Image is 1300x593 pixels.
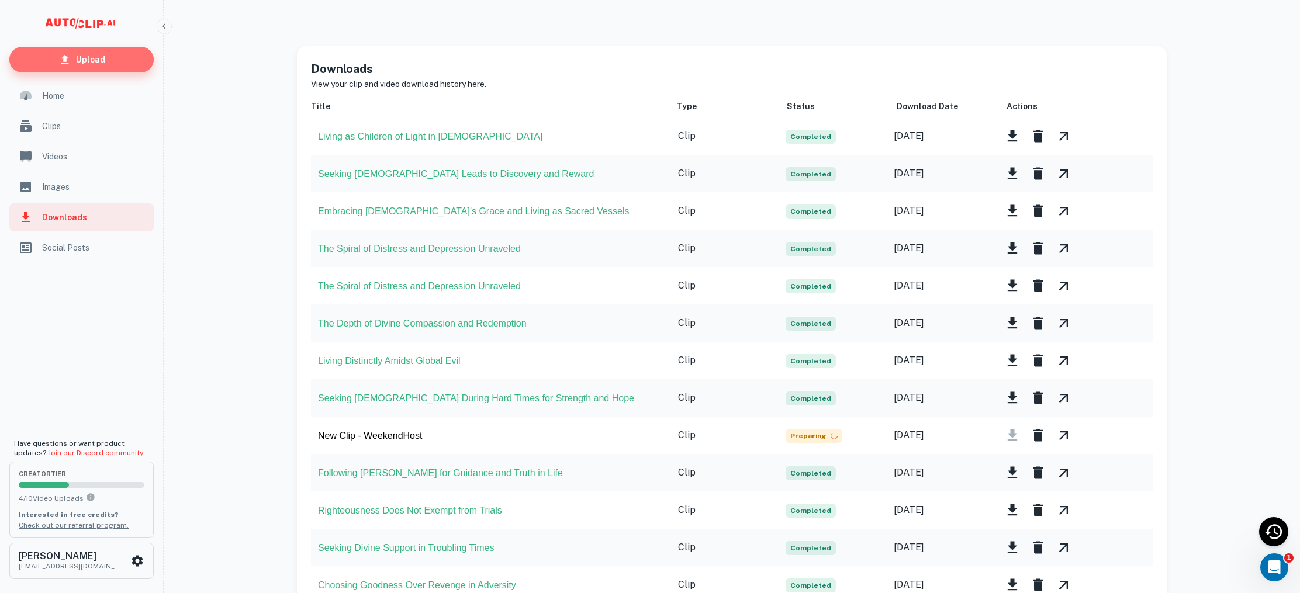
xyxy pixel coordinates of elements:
[786,578,836,592] span: completed
[894,503,1002,517] p: [DATE]
[42,181,147,193] span: Images
[894,316,1002,330] p: [DATE]
[894,428,1002,442] p: [DATE]
[9,203,154,231] a: Downloads
[894,279,1002,293] p: [DATE]
[1007,100,1153,113] h6: Actions
[678,391,786,405] p: clip
[76,53,105,66] p: Upload
[9,47,154,72] a: Upload
[894,578,1002,592] p: [DATE]
[786,167,836,181] span: completed
[9,173,154,201] a: Images
[311,78,1153,91] p: View your clip and video download history here.
[318,580,516,591] button: Choosing Goodness Over Revenge in Adversity
[318,505,502,516] button: Righteousness Does Not Exempt from Trials
[19,493,144,504] p: 4 / 10 Video Uploads
[42,150,147,163] span: Videos
[9,82,154,110] a: Home
[318,206,629,217] button: Embracing [DEMOGRAPHIC_DATA]'s Grace and Living as Sacred Vessels
[786,541,836,555] span: completed
[678,241,786,255] p: clip
[318,318,527,329] button: The Depth of Divine Compassion and Redemption
[894,167,1002,181] p: [DATE]
[318,393,634,404] button: Seeking [DEMOGRAPHIC_DATA] During Hard Times for Strength and Hope
[786,242,836,256] span: completed
[9,543,154,579] button: [PERSON_NAME][EMAIL_ADDRESS][DOMAIN_NAME]
[894,466,1002,480] p: [DATE]
[786,391,836,405] span: completed
[678,204,786,218] p: clip
[318,131,542,142] button: Living as Children of Light in [DEMOGRAPHIC_DATA]
[318,356,461,366] button: Living Distinctly Amidst Global Evil
[318,281,521,292] button: The Spiral of Distress and Depression Unraveled
[786,504,836,518] span: completed
[897,100,1007,113] h6: Download Date
[19,521,129,529] a: Check out our referral program.
[318,543,495,553] button: Seeking Divine Support in Troubling Times
[894,129,1002,143] p: [DATE]
[42,241,147,254] span: Social Posts
[678,428,786,442] p: clip
[9,112,154,140] a: Clips
[678,466,786,480] p: clip
[786,429,842,443] span: preparing
[19,509,144,520] p: Interested in free credits?
[894,204,1002,218] p: [DATE]
[86,493,95,502] svg: You can upload 10 videos per month on the creator tier. Upgrade to upload more.
[678,353,786,367] p: clip
[677,100,787,113] h6: Type
[9,462,154,537] button: creatorTier4/10Video UploadsYou can upload 10 videos per month on the creator tier. Upgrade to up...
[894,241,1002,255] p: [DATE]
[1260,553,1288,581] iframe: Intercom live chat
[318,169,594,179] button: Seeking [DEMOGRAPHIC_DATA] Leads to Discovery and Reward
[318,431,422,441] button: New Clip - WeekendHost
[678,540,786,554] p: clip
[786,466,836,480] span: completed
[14,439,144,457] span: Have questions or want product updates?
[678,503,786,517] p: clip
[786,354,836,368] span: completed
[786,204,836,219] span: completed
[678,316,786,330] p: clip
[678,279,786,293] p: clip
[678,167,786,181] p: clip
[9,143,154,171] a: Videos
[9,234,154,262] a: Social Posts
[311,100,677,113] h6: Title
[19,471,144,477] span: creator Tier
[311,60,1153,78] h5: Downloads
[678,578,786,592] p: clip
[786,279,836,293] span: completed
[786,130,836,144] span: completed
[19,561,124,571] p: [EMAIL_ADDRESS][DOMAIN_NAME]
[787,100,897,113] h6: Status
[678,129,786,143] p: clip
[894,391,1002,405] p: [DATE]
[48,449,144,457] a: Join our Discord community.
[894,353,1002,367] p: [DATE]
[42,211,147,224] span: Downloads
[1284,553,1294,563] span: 1
[894,540,1002,554] p: [DATE]
[318,244,521,254] button: The Spiral of Distress and Depression Unraveled
[42,89,147,102] span: Home
[19,552,124,561] h6: [PERSON_NAME]
[318,468,563,478] button: Following [PERSON_NAME] for Guidance and Truth in Life
[786,317,836,331] span: completed
[1259,517,1288,546] div: Recent Activity
[42,120,147,133] span: Clips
